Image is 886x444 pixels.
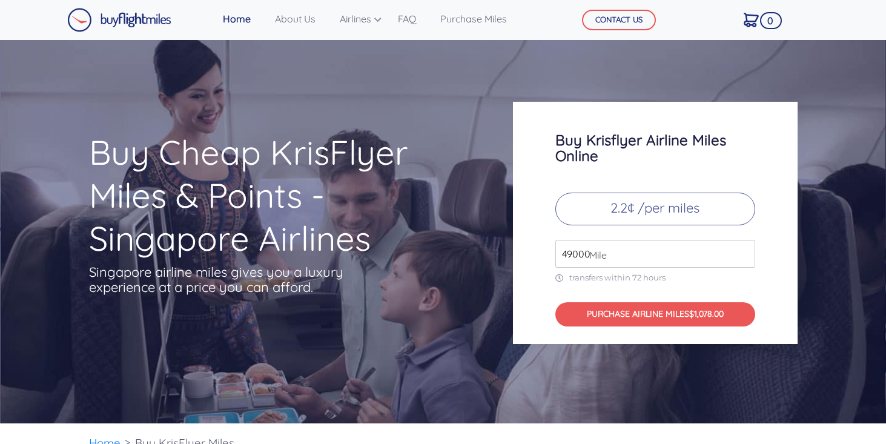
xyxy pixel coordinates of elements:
[89,131,466,260] h1: Buy Cheap KrisFlyer Miles & Points - Singapore Airlines
[89,265,362,295] p: Singapore airline miles gives you a luxury experience at a price you can afford.
[583,248,607,262] span: Mile
[270,7,320,31] a: About Us
[67,8,171,32] img: Buy Flight Miles Logo
[689,308,724,319] span: $1,078.00
[555,273,755,283] p: transfers within 72 hours
[555,302,755,327] button: PURCHASE AIRLINE MILES$1,078.00
[582,10,656,30] button: CONTACT US
[435,7,512,31] a: Purchase Miles
[555,193,755,225] p: 2.2¢ /per miles
[67,5,171,35] a: Buy Flight Miles Logo
[218,7,256,31] a: Home
[555,132,755,164] h3: Buy Krisflyer Airline Miles Online
[393,7,421,31] a: FAQ
[739,7,764,32] a: 0
[760,12,782,29] span: 0
[335,7,379,31] a: Airlines
[744,13,759,27] img: Cart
